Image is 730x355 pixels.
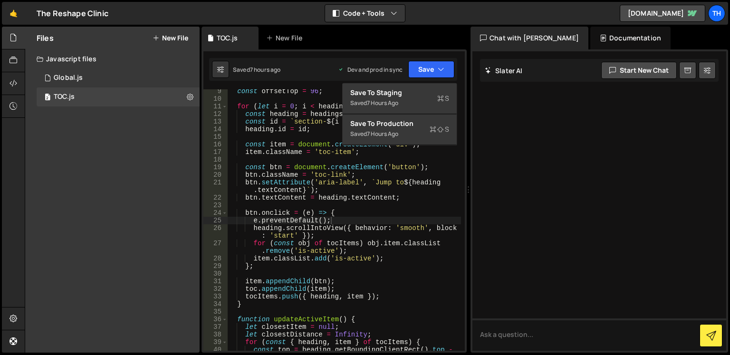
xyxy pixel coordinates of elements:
div: 36 [203,316,228,323]
div: 7 hours ago [250,66,281,74]
div: 15 [203,133,228,141]
div: Documentation [590,27,671,49]
div: Saved [233,66,281,74]
div: New File [266,33,306,43]
div: 23 [203,201,228,209]
div: 11 [203,103,228,110]
div: 24 [203,209,228,217]
button: Save to ProductionS Saved7 hours ago [343,114,457,145]
div: TOC.js [217,33,238,43]
div: The Reshape Clinic [37,8,108,19]
div: 16 [203,141,228,148]
div: 30 [203,270,228,278]
div: 35 [203,308,228,316]
div: Dev and prod in sync [338,66,403,74]
a: 🤙 [2,2,25,25]
button: Save [408,61,454,78]
div: 28 [203,255,228,262]
div: 15878/42361.js [37,68,200,87]
div: 19 [203,163,228,171]
a: Th [708,5,725,22]
div: Saved [350,128,449,140]
div: Chat with [PERSON_NAME] [471,27,588,49]
h2: Files [37,33,54,43]
div: Save to Production [350,119,449,128]
button: New File [153,34,188,42]
div: 18 [203,156,228,163]
div: 25 [203,217,228,224]
div: TOC.js [54,93,75,101]
div: 7 hours ago [367,130,398,138]
div: Global.js [54,74,83,82]
div: 31 [203,278,228,285]
a: [DOMAIN_NAME] [620,5,705,22]
div: Save to Staging [350,88,449,97]
div: 14 [203,125,228,133]
h2: Slater AI [485,66,523,75]
button: Code + Tools [325,5,405,22]
div: 15878/46777.js [37,87,200,106]
span: S [430,125,449,134]
div: 12 [203,110,228,118]
div: 9 [203,87,228,95]
button: Save to StagingS Saved7 hours ago [343,83,457,114]
div: Saved [350,97,449,109]
div: 27 [203,240,228,255]
div: 34 [203,300,228,308]
div: 7 hours ago [367,99,398,107]
div: 38 [203,331,228,338]
div: 32 [203,285,228,293]
div: 17 [203,148,228,156]
div: 22 [203,194,228,201]
div: 20 [203,171,228,179]
div: 13 [203,118,228,125]
span: 2 [45,94,50,102]
div: 37 [203,323,228,331]
div: 21 [203,179,228,194]
div: 33 [203,293,228,300]
button: Start new chat [601,62,677,79]
div: 29 [203,262,228,270]
div: 26 [203,224,228,240]
div: 10 [203,95,228,103]
div: 39 [203,338,228,346]
div: Javascript files [25,49,200,68]
span: S [437,94,449,103]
